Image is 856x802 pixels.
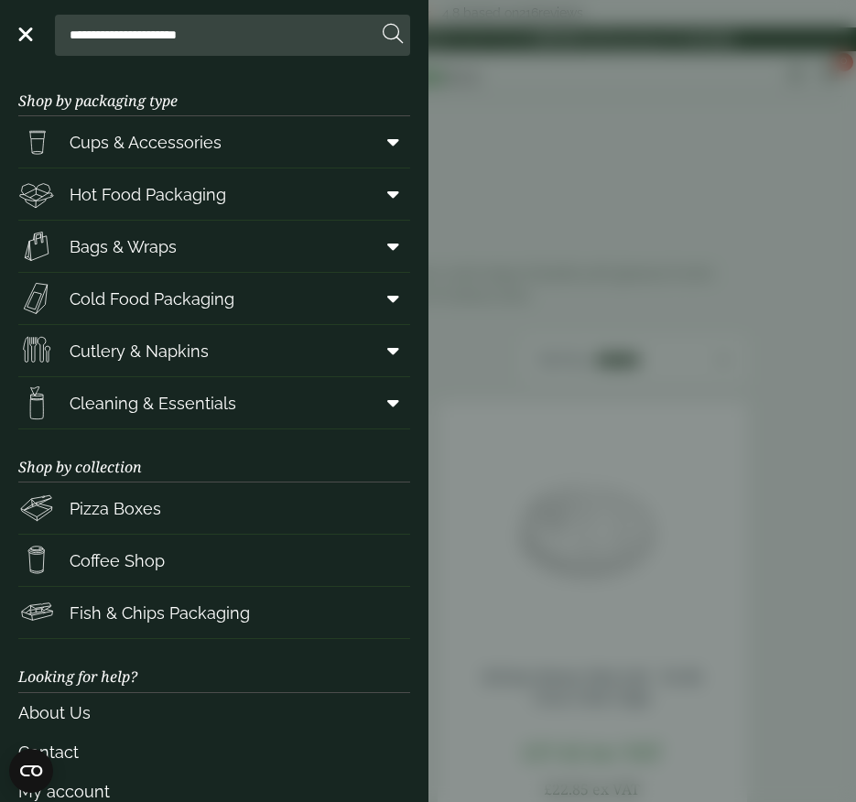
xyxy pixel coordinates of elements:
[18,542,55,579] img: HotDrink_paperCup.svg
[18,587,410,638] a: Fish & Chips Packaging
[70,391,236,416] span: Cleaning & Essentials
[18,535,410,586] a: Coffee Shop
[70,130,222,155] span: Cups & Accessories
[18,124,55,160] img: PintNhalf_cup.svg
[18,273,410,324] a: Cold Food Packaging
[18,490,55,526] img: Pizza_boxes.svg
[18,332,55,369] img: Cutlery.svg
[18,429,410,482] h3: Shop by collection
[18,63,410,116] h3: Shop by packaging type
[18,116,410,168] a: Cups & Accessories
[70,287,234,311] span: Cold Food Packaging
[18,693,410,732] a: About Us
[18,176,55,212] img: Deli_box.svg
[18,594,55,631] img: FishNchip_box.svg
[70,182,226,207] span: Hot Food Packaging
[70,496,161,521] span: Pizza Boxes
[18,325,410,376] a: Cutlery & Napkins
[18,385,55,421] img: open-wipe.svg
[18,228,55,265] img: Paper_carriers.svg
[70,339,209,363] span: Cutlery & Napkins
[70,601,250,625] span: Fish & Chips Packaging
[18,280,55,317] img: Sandwich_box.svg
[18,221,410,272] a: Bags & Wraps
[18,377,410,428] a: Cleaning & Essentials
[70,548,165,573] span: Coffee Shop
[18,639,410,692] h3: Looking for help?
[18,732,410,772] a: Contact
[70,234,177,259] span: Bags & Wraps
[18,482,410,534] a: Pizza Boxes
[18,168,410,220] a: Hot Food Packaging
[9,749,53,793] button: Open CMP widget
